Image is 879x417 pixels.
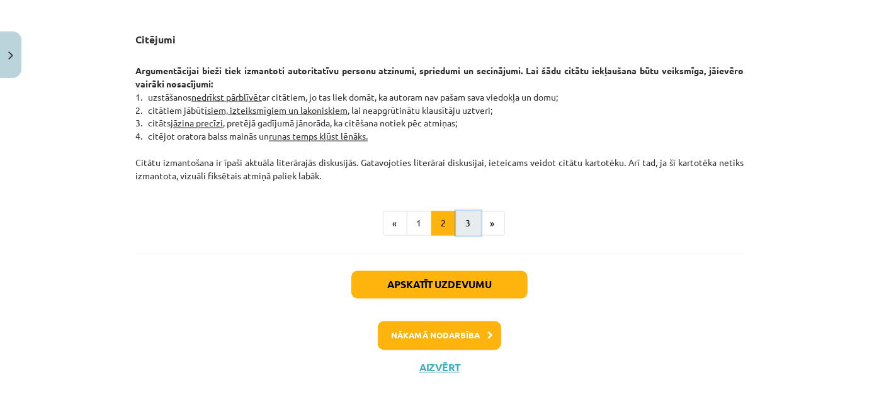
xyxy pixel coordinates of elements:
button: Aizvērt [416,362,463,374]
strong: Citējumi [135,33,176,46]
strong: Argumentācijai bieži tiek izmantoti autoritatīvu personu atzinumi, spriedumi un secinājumi. Lai š... [135,65,744,89]
img: icon-close-lesson-0947bae3869378f0d4975bcd49f059093ad1ed9edebbc8119c70593378902aed.svg [8,52,13,60]
button: « [383,211,407,236]
button: 2 [431,211,457,236]
u: īsiem, izteiksmīgiem un lakoniskiem [205,104,348,116]
u: jāzina precīzi [171,118,223,129]
button: » [480,211,505,236]
button: 3 [456,211,481,236]
button: Nākamā nodarbība [378,321,501,350]
button: 1 [407,211,432,236]
u: runas temps kļūst lēnāks. [269,131,368,142]
p: 1. uzstāšanos ar citātiem, jo tas liek domāt, ka autoram nav pašam sava viedokļa un domu; 2. citā... [135,51,744,183]
nav: Page navigation example [135,211,744,236]
button: Apskatīt uzdevumu [351,271,528,299]
u: nedrīkst pārblīvēt [191,91,262,103]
